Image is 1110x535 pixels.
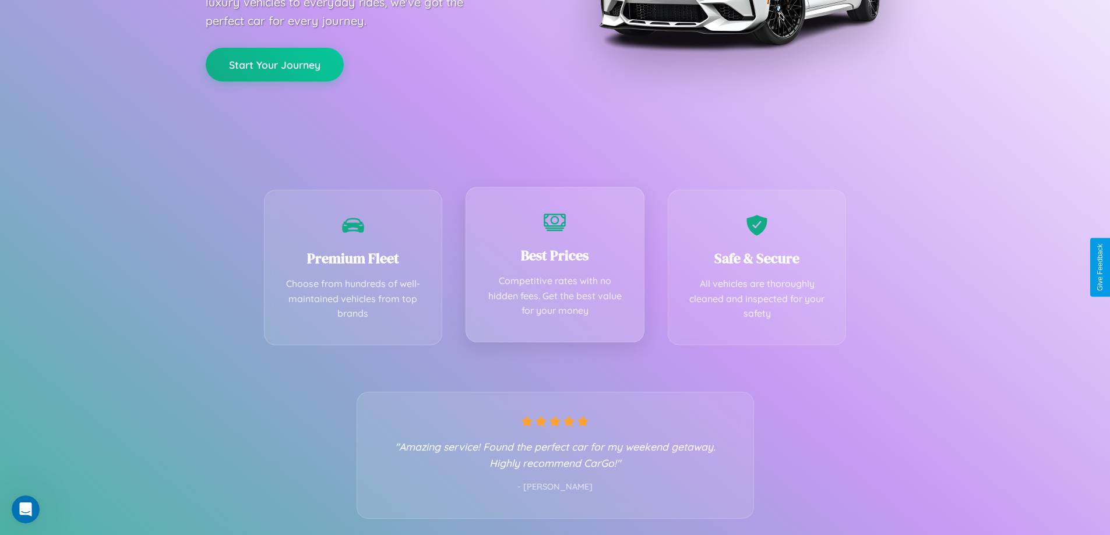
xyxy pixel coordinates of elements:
p: - [PERSON_NAME] [380,480,730,495]
h3: Safe & Secure [686,249,829,268]
p: Competitive rates with no hidden fees. Get the best value for your money [484,274,626,318]
iframe: Intercom live chat [12,495,40,523]
h3: Best Prices [484,246,626,265]
p: All vehicles are thoroughly cleaned and inspected for your safety [686,277,829,321]
div: Give Feedback [1096,244,1104,291]
button: Start Your Journey [206,48,344,82]
p: "Amazing service! Found the perfect car for my weekend getaway. Highly recommend CarGo!" [380,438,730,471]
p: Choose from hundreds of well-maintained vehicles from top brands [282,277,425,321]
h3: Premium Fleet [282,249,425,268]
